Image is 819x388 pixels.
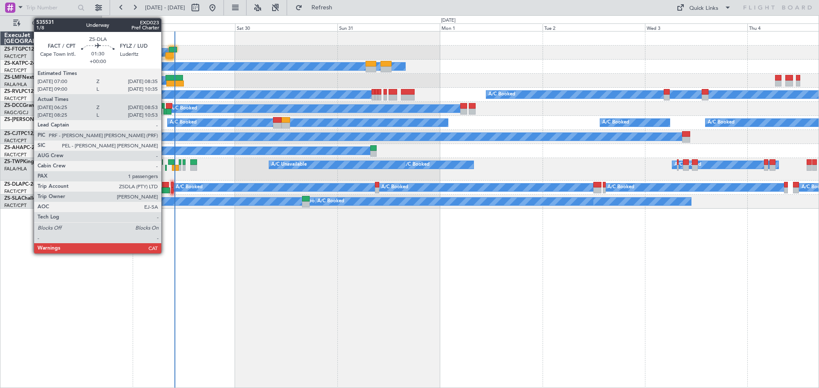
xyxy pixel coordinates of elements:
a: ZS-CJTPC12/47E [4,131,44,136]
div: A/C Booked [381,181,408,194]
div: A/C Booked [176,181,203,194]
span: ZS-DLA [4,182,22,187]
a: ZS-RVLPC12/NG [4,89,44,94]
span: ZS-AHA [4,145,23,150]
a: FACT/CPT [4,95,26,102]
span: ZS-SLA [4,196,21,201]
div: A/C Booked [708,116,735,129]
span: ZS-TWP [4,159,23,164]
a: ZS-[PERSON_NAME]CL601-3R [4,117,77,122]
a: ZS-DCCGrand Caravan - C208 [4,103,76,108]
button: Quick Links [672,1,735,14]
a: ZS-TWPKing Air 260 [4,159,54,164]
a: FACT/CPT [4,67,26,74]
div: Sat 30 [235,23,337,31]
div: Mon 1 [440,23,542,31]
span: ZS-FTG [4,47,22,52]
button: Only With Activity [9,17,93,30]
div: [DATE] [441,17,456,24]
a: FACT/CPT [4,152,26,158]
a: FACT/CPT [4,188,26,195]
a: FALA/HLA [4,81,27,88]
a: ZS-AHAPC-24 [4,145,38,150]
a: ZS-DLAPC-24 [4,182,36,187]
span: ZS-CJT [4,131,21,136]
div: A/C Booked [170,102,197,115]
span: Only With Activity [22,20,90,26]
span: ZS-[PERSON_NAME] [4,117,54,122]
a: FAGC/GCJ [4,109,28,116]
a: FACT/CPT [4,138,26,144]
a: FALA/HLA [4,166,27,172]
input: Trip Number [26,1,75,14]
div: A/C Booked [107,195,134,208]
span: ZS-KAT [4,61,22,66]
div: A/C Booked [607,181,634,194]
a: ZS-LMFNextant 400XTi [4,75,60,80]
a: FACT/CPT [4,202,26,209]
span: Refresh [304,5,340,11]
div: Sun 31 [337,23,440,31]
div: A/C Booked [602,116,629,129]
div: Tue 2 [543,23,645,31]
span: [DATE] - [DATE] [145,4,185,11]
a: ZS-FTGPC12 [4,47,34,52]
span: ZS-RVL [4,89,21,94]
a: ZS-SLAChallenger 350 [4,196,58,201]
div: A/C Unavailable [271,158,307,171]
div: A/C Booked [674,158,701,171]
div: [DATE] [103,17,118,24]
span: ZS-LMF [4,75,22,80]
div: Wed 3 [645,23,747,31]
div: A/C Booked [488,88,515,101]
div: A/C Booked [170,116,197,129]
a: ZS-KATPC-24 [4,61,36,66]
span: ZS-DCC [4,103,23,108]
div: A/C Booked [403,158,430,171]
div: A/C Booked [296,195,323,208]
button: Refresh [291,1,343,14]
div: Fri 29 [133,23,235,31]
a: FACT/CPT [4,53,26,60]
div: Quick Links [689,4,718,13]
div: A/C Booked [317,195,344,208]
